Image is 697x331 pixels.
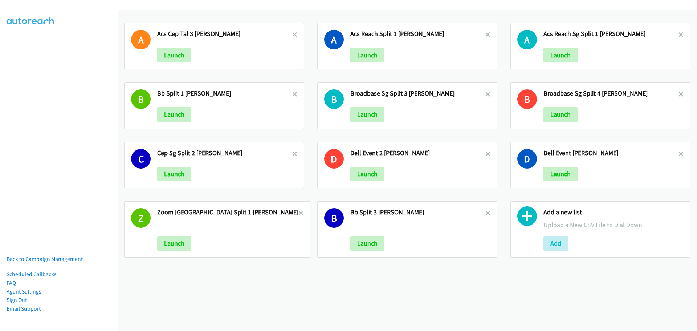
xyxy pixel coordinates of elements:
h2: Broadbase Sg Split 4 [PERSON_NAME] [543,89,678,98]
h1: Z [131,208,151,228]
a: Email Support [7,305,41,312]
button: Launch [543,167,578,181]
h2: Acs Reach Sg Split 1 [PERSON_NAME] [543,30,678,38]
a: FAQ [7,279,16,286]
button: Launch [350,236,384,251]
h2: Zoom [GEOGRAPHIC_DATA] Split 1 [PERSON_NAME] [157,208,298,217]
a: Sign Out [7,296,27,303]
h1: B [324,89,344,109]
h2: Broadbase Sg Split 3 [PERSON_NAME] [350,89,485,98]
a: Scheduled Callbacks [7,271,57,278]
button: Launch [157,236,191,251]
h1: B [324,208,344,228]
h2: Acs Reach Split 1 [PERSON_NAME] [350,30,485,38]
button: Launch [350,107,384,122]
button: Launch [350,48,384,62]
h2: Bb Split 3 [PERSON_NAME] [350,208,485,217]
a: Agent Settings [7,288,41,295]
button: Launch [543,107,578,122]
button: Launch [157,48,191,62]
button: Add [543,236,568,251]
h1: B [131,89,151,109]
h1: A [324,30,344,49]
p: Upload a New CSV File to Dial Down [543,220,684,230]
h1: C [131,149,151,169]
h2: Bb Split 1 [PERSON_NAME] [157,89,292,98]
button: Launch [543,48,578,62]
h1: D [517,149,537,169]
h1: D [324,149,344,169]
h2: Add a new list [543,208,684,217]
h2: Acs Cep Tal 3 [PERSON_NAME] [157,30,292,38]
button: Launch [157,167,191,181]
button: Launch [350,167,384,181]
button: Launch [157,107,191,122]
h2: Dell Event 2 [PERSON_NAME] [350,149,485,157]
a: Back to Campaign Management [7,255,83,262]
h1: B [517,89,537,109]
h1: A [517,30,537,49]
h2: Cep Sg Split 2 [PERSON_NAME] [157,149,292,157]
h1: A [131,30,151,49]
h2: Dell Event [PERSON_NAME] [543,149,678,157]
